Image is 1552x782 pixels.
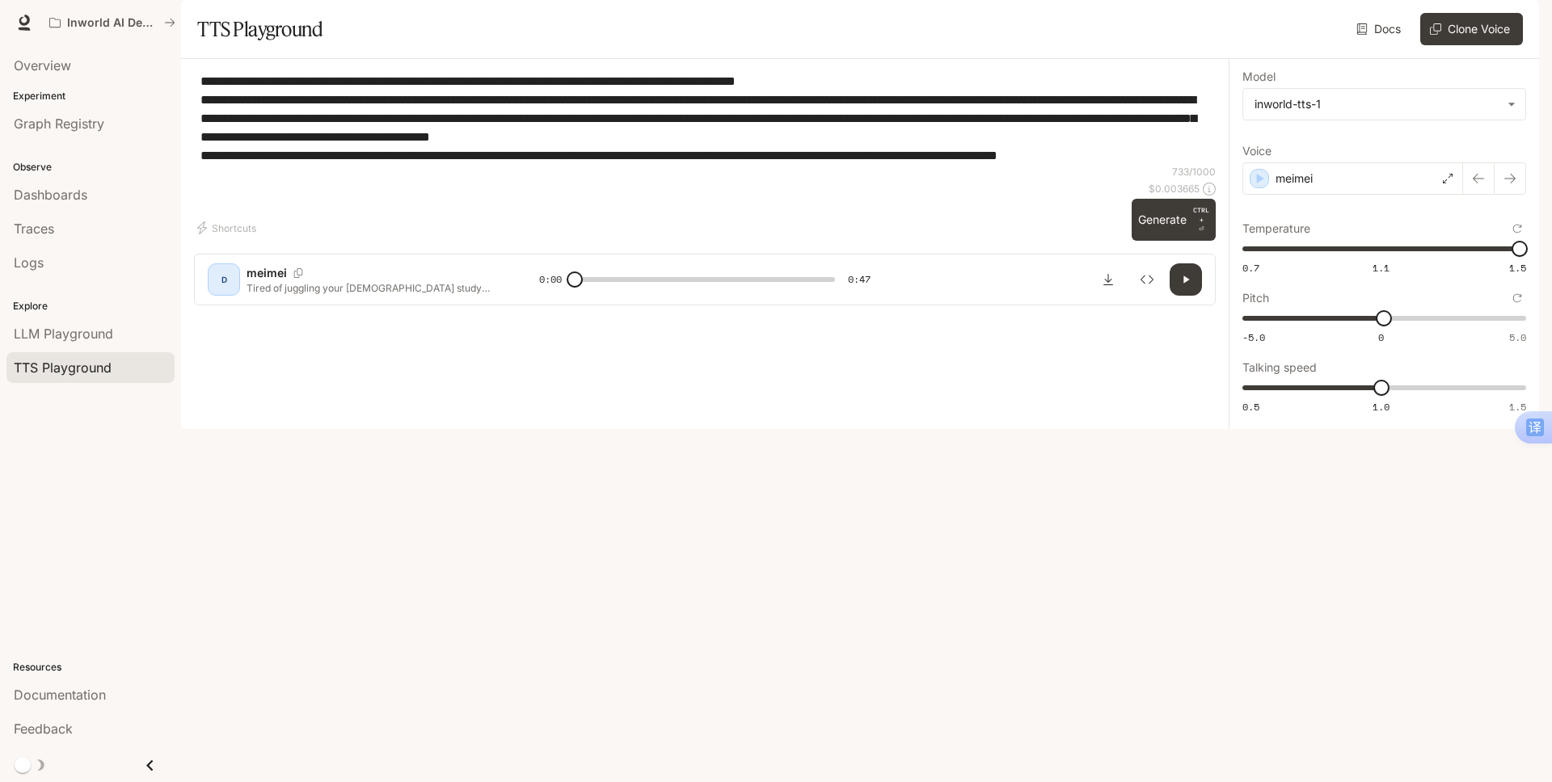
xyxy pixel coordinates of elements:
button: Inspect [1131,263,1163,296]
span: 0:00 [539,271,562,288]
a: Docs [1353,13,1407,45]
p: Pitch [1242,292,1269,304]
p: CTRL + [1193,205,1209,225]
span: 0 [1378,330,1384,344]
button: Clone Voice [1420,13,1523,45]
h1: TTS Playground [197,13,323,45]
div: inworld-tts-1 [1255,96,1499,112]
span: 0.5 [1242,400,1259,414]
p: Temperature [1242,223,1310,234]
button: All workspaces [42,6,183,39]
button: Shortcuts [194,215,263,241]
button: Reset to default [1508,289,1526,307]
div: D [211,267,237,292]
span: 1.5 [1509,261,1526,275]
p: Talking speed [1242,362,1317,373]
span: 1.0 [1373,400,1390,414]
span: 5.0 [1509,330,1526,344]
button: Reset to default [1508,220,1526,238]
span: 0.7 [1242,261,1259,275]
button: GenerateCTRL +⏎ [1132,199,1216,241]
span: -5.0 [1242,330,1265,344]
span: 1.5 [1509,400,1526,414]
p: meimei [247,265,287,281]
span: 1.1 [1373,261,1390,275]
p: meimei [1276,170,1313,187]
p: $ 0.003665 [1149,182,1200,195]
div: inworld-tts-1 [1243,89,1525,120]
p: Tired of juggling your [DEMOGRAPHIC_DATA] study notes and daily to-dos? Guys, this journal’s a to... [247,281,500,295]
p: ⏎ [1193,205,1209,234]
p: Inworld AI Demos [67,16,158,30]
button: Copy Voice ID [287,268,310,278]
button: Download audio [1092,263,1124,296]
span: 0:47 [848,271,871,288]
p: 733 / 1000 [1172,165,1216,179]
p: Model [1242,71,1276,82]
p: Voice [1242,145,1272,157]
